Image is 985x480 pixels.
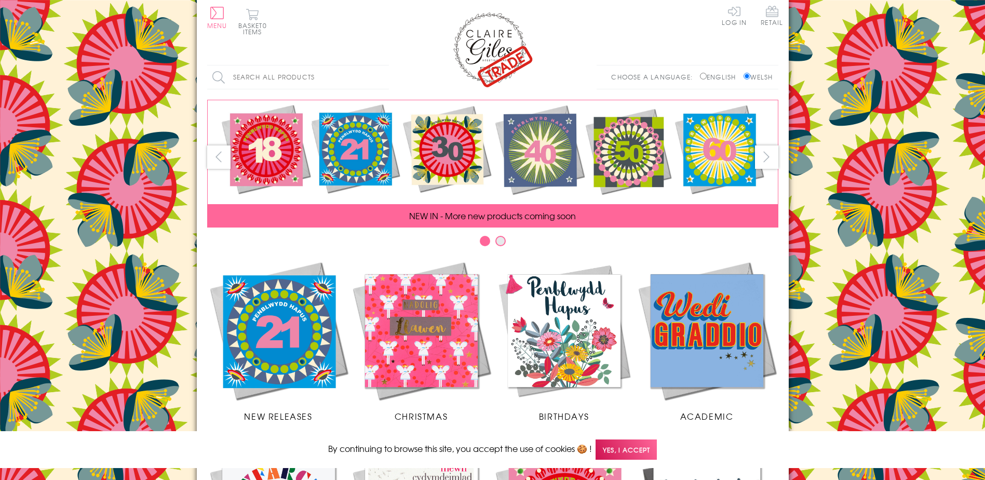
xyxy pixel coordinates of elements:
[744,73,750,79] input: Welsh
[207,235,778,251] div: Carousel Pagination
[495,236,506,246] button: Carousel Page 2
[700,73,707,79] input: English
[636,259,778,422] a: Academic
[722,5,747,25] a: Log In
[539,410,589,422] span: Birthdays
[451,10,534,88] img: Claire Giles Trade
[680,410,734,422] span: Academic
[350,259,493,422] a: Christmas
[207,65,389,89] input: Search all products
[207,7,227,29] button: Menu
[243,21,267,36] span: 0 items
[480,236,490,246] button: Carousel Page 1 (Current Slide)
[207,21,227,30] span: Menu
[395,410,448,422] span: Christmas
[755,145,778,169] button: next
[596,439,657,460] span: Yes, I accept
[761,5,783,25] span: Retail
[493,259,636,422] a: Birthdays
[207,145,231,169] button: prev
[238,8,267,35] button: Basket0 items
[611,72,698,82] p: Choose a language:
[744,72,773,82] label: Welsh
[379,65,389,89] input: Search
[244,410,312,422] span: New Releases
[409,209,576,222] span: NEW IN - More new products coming soon
[761,5,783,28] a: Retail
[207,259,350,422] a: New Releases
[700,72,741,82] label: English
